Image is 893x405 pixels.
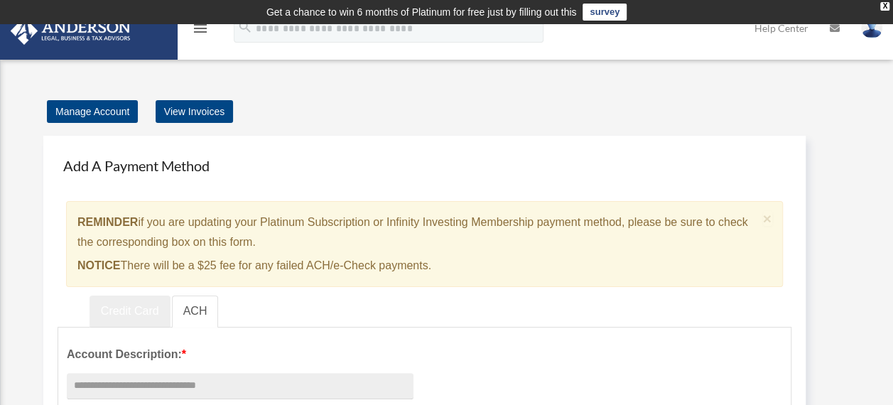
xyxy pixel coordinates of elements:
i: search [237,19,253,35]
button: Close [763,211,772,226]
span: × [763,210,772,227]
a: ACH [172,296,219,328]
a: View Invoices [156,100,233,123]
a: survey [583,4,627,21]
a: menu [192,25,209,37]
h4: Add A Payment Method [58,150,791,181]
div: Get a chance to win 6 months of Platinum for free just by filling out this [266,4,577,21]
div: close [880,2,889,11]
label: Account Description: [67,345,413,364]
a: Credit Card [90,296,171,328]
strong: REMINDER [77,216,138,228]
p: There will be a $25 fee for any failed ACH/e-Check payments. [77,256,757,276]
img: Anderson Advisors Platinum Portal [6,17,135,45]
i: menu [192,20,209,37]
strong: NOTICE [77,259,120,271]
img: User Pic [861,18,882,38]
a: Manage Account [47,100,138,123]
div: if you are updating your Platinum Subscription or Infinity Investing Membership payment method, p... [66,201,783,287]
